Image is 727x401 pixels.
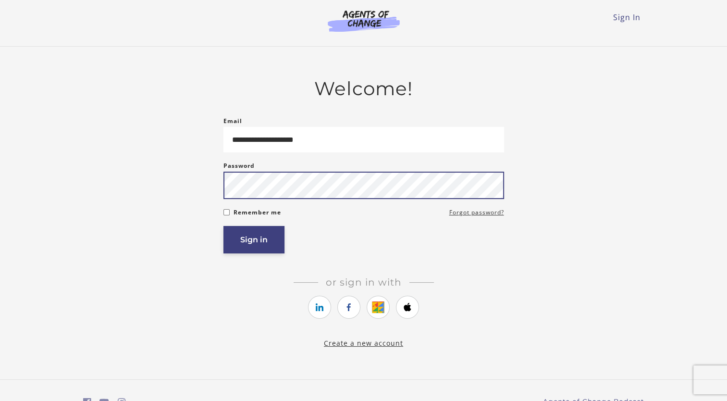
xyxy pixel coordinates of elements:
[367,296,390,319] a: https://courses.thinkific.com/users/auth/google?ss%5Breferral%5D=&ss%5Buser_return_to%5D=&ss%5Bvi...
[223,160,255,172] label: Password
[318,276,409,288] span: Or sign in with
[223,77,504,100] h2: Welcome!
[324,338,403,348] a: Create a new account
[308,296,331,319] a: https://courses.thinkific.com/users/auth/linkedin?ss%5Breferral%5D=&ss%5Buser_return_to%5D=&ss%5B...
[223,115,242,127] label: Email
[318,10,410,32] img: Agents of Change Logo
[223,226,284,253] button: Sign in
[234,207,281,218] label: Remember me
[337,296,360,319] a: https://courses.thinkific.com/users/auth/facebook?ss%5Breferral%5D=&ss%5Buser_return_to%5D=&ss%5B...
[613,12,641,23] a: Sign In
[396,296,419,319] a: https://courses.thinkific.com/users/auth/apple?ss%5Breferral%5D=&ss%5Buser_return_to%5D=&ss%5Bvis...
[449,207,504,218] a: Forgot password?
